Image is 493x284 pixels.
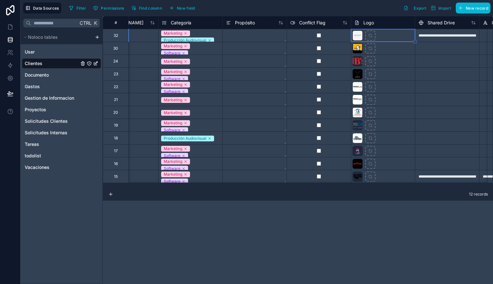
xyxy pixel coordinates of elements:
div: Marketing [164,120,182,126]
span: Conflict Flag [299,20,325,26]
div: Software [164,153,180,159]
div: Marketing [164,159,182,164]
div: Marketing [164,171,182,177]
span: Ctrl [79,19,92,27]
button: Data Sources [23,3,61,13]
div: Marketing [164,110,182,116]
div: Software [164,127,180,133]
div: Producción Audiovisual [164,136,206,141]
div: 16 [114,161,118,166]
div: Marketing [164,30,182,36]
span: Categoría [171,20,191,26]
div: Marketing [164,59,182,64]
span: 12 records [469,192,488,197]
div: 21 [114,97,118,102]
span: Find column [139,6,162,11]
div: Marketing [164,43,182,49]
span: Data Sources [33,6,59,11]
div: 22 [114,84,118,89]
div: 15 [114,174,118,179]
span: Permissions [101,6,124,11]
span: Import [438,6,451,11]
span: New field [177,6,195,11]
span: Logo [363,20,374,26]
button: New record [456,3,490,13]
div: Software [164,50,180,56]
button: Export [401,3,428,13]
div: 30 [113,46,118,51]
span: Propósito [235,20,255,26]
div: Software [164,166,180,171]
button: Filter [66,3,89,13]
div: 24 [113,59,118,64]
span: K [93,21,98,25]
div: Software [164,179,180,184]
div: Marketing [164,146,182,152]
a: Permissions [91,3,129,13]
button: Import [428,3,453,13]
div: # [108,20,124,25]
div: 23 [114,71,118,77]
div: Producción Audiovisual [164,38,206,43]
div: Marketing [164,97,182,103]
button: Find column [129,3,164,13]
span: Shared Drive [428,20,455,26]
div: 17 [114,148,118,154]
a: New record [453,3,490,13]
span: Filter [76,6,86,11]
div: Software [164,89,180,95]
span: New record [466,6,488,11]
div: 20 [113,110,118,115]
div: 18 [114,136,118,141]
div: 19 [114,123,118,128]
div: 32 [114,33,118,38]
div: Marketing [164,82,182,88]
button: New field [167,3,197,13]
div: Marketing [164,69,182,75]
button: Permissions [91,3,126,13]
span: Export [414,6,426,11]
div: Software [164,76,180,82]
